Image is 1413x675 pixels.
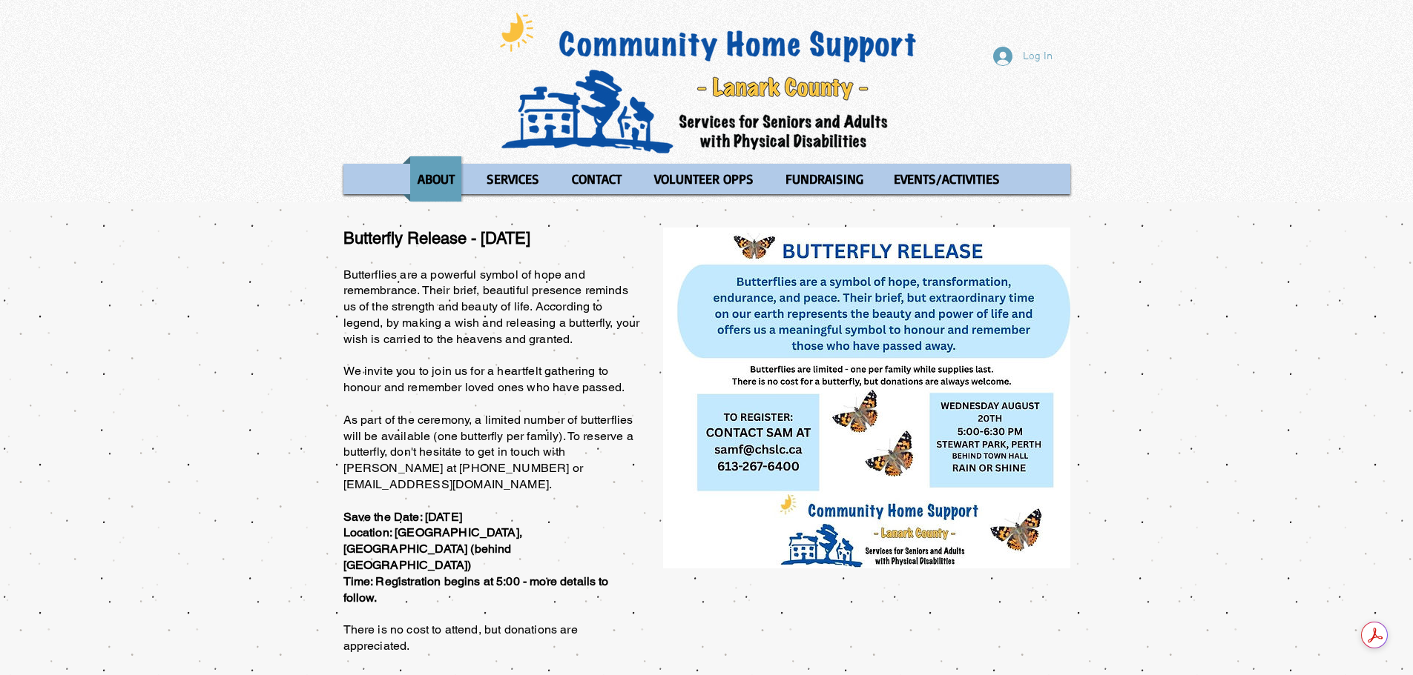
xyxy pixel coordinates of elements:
button: Log In [983,42,1063,70]
span: Butterfly Release - [DATE] [343,229,530,247]
p: EVENTS/ACTIVITIES [887,156,1007,202]
p: ABOUT [411,156,461,202]
a: VOLUNTEER OPPS [640,156,768,202]
a: CONTACT [557,156,636,202]
a: EVENTS/ACTIVITIES [880,156,1014,202]
span: Save the Date: [DATE] Location: [GEOGRAPHIC_DATA], [GEOGRAPHIC_DATA] (behind [GEOGRAPHIC_DATA]) T... [343,510,609,605]
nav: Site [343,156,1070,202]
img: butterfly_release_2025.jpg [663,227,1070,568]
p: FUNDRAISING [779,156,870,202]
span: Butterflies are a powerful symbol of hope and remembrance. Their brief, beautiful presence remind... [343,267,640,653]
p: CONTACT [565,156,628,202]
a: SERVICES [472,156,553,202]
a: ABOUT [403,156,469,202]
span: Log In [1018,49,1058,64]
a: FUNDRAISING [771,156,876,202]
p: VOLUNTEER OPPS [648,156,760,202]
p: SERVICES [480,156,546,202]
